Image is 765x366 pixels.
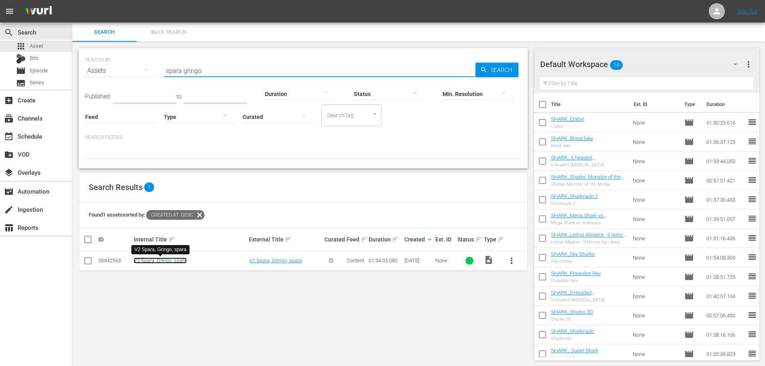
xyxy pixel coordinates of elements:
span: Schedule [4,132,14,141]
td: 01:38:16.106 [703,325,747,344]
div: External Title [249,235,322,244]
a: SHARK_Sky Sharks [551,251,595,257]
span: Episode [684,233,694,243]
div: Status [457,235,481,244]
div: 6 headed [MEDICAL_DATA] [551,162,627,168]
span: Published: [85,93,111,100]
div: Internal Title [134,235,247,244]
span: Ingestion [4,205,14,215]
td: None [630,229,681,248]
th: Type [679,93,702,116]
td: None [630,286,681,306]
a: SHARK_Poseidon Rex [551,270,601,276]
td: 01:28:51.725 [703,267,747,286]
span: Bulk Search [141,28,196,37]
div: 56942563 [98,258,131,264]
td: 01:35:39.829 [703,344,747,364]
a: SHARK_ 6 headed [MEDICAL_DATA] [551,155,595,167]
div: Poseidon Rex [551,278,601,283]
th: Duration [702,93,750,116]
button: Search [475,63,518,77]
td: 01:36:37.123 [703,132,747,151]
span: Asset [16,41,26,51]
span: Episode [684,330,694,339]
div: Lethal Alligator - Il terrore ha i denti affilati [551,239,627,245]
span: Episode [684,156,694,166]
a: V2 Spara, Gringo, spara [249,258,302,264]
span: reorder [747,214,757,223]
span: Episode [684,137,694,147]
span: Episode [684,349,694,359]
td: 01:54:08.300 [703,248,747,267]
span: Found 1 assets sorted by: [89,212,204,218]
div: V2 Spara, Gringo, spara [135,246,186,253]
th: Title [551,93,629,116]
span: Episode [684,272,694,282]
span: Overlays [4,168,14,178]
span: Episode [684,214,694,224]
span: sort [168,236,175,243]
div: 01:34:05.080 [369,258,402,264]
span: Search [488,63,518,77]
span: Channels [4,114,14,123]
img: ans4CAIJ8jUAAAAAAAAAAAAAAAAAAAAAAAAgQb4GAAAAAAAAAAAAAAAAAAAAAAAAJMjXAAAAAAAAAAAAAAAAAAAAAAAAgAT5G... [19,2,58,21]
span: Episode [684,311,694,320]
a: SHARK_Sharks 3D [551,309,593,315]
span: reorder [747,175,757,185]
td: 01:37:30.453 [703,190,747,209]
td: 01:30:23.616 [703,113,747,132]
div: Super Shark [551,355,598,360]
div: ID [98,236,131,243]
span: Reports [4,223,14,233]
a: SHARK_Sharks: Monster of the Media [551,174,624,186]
div: Ext. ID [435,236,455,243]
span: to [176,93,182,100]
td: 01:39:51.057 [703,209,747,229]
div: Created [404,235,433,244]
td: 00:57:51.421 [703,171,747,190]
button: more_vert [502,251,521,270]
div: Mega Shark vs. Kolossus [551,220,627,225]
span: reorder [747,329,757,339]
span: reorder [747,156,757,166]
div: None [435,258,455,264]
span: sort [475,236,482,243]
a: SHARK_5 Headed [MEDICAL_DATA] [551,290,595,302]
span: reorder [747,117,757,127]
a: SHARK_Mega Shark vs. Kolossus [551,213,608,225]
span: Video [484,255,494,265]
div: Type [484,235,499,244]
div: Sharks 3D [551,317,593,322]
a: SHARK_Crabs! [551,116,584,122]
span: reorder [747,137,757,146]
span: Episode [684,176,694,185]
span: Episode [684,291,694,301]
a: SHARK_Sharknado 2 [551,193,598,199]
span: VOD [4,150,14,159]
span: Episode [30,67,48,75]
span: Automation [4,187,14,196]
span: Bits [30,54,39,62]
span: Episode [684,195,694,204]
span: sort [285,236,292,243]
span: keyboard_arrow_down [426,236,433,243]
span: reorder [747,291,757,301]
td: None [630,209,681,229]
td: 01:39:44.050 [703,151,747,171]
a: V2 Spara, Gringo, spara [134,258,187,264]
span: Episode [16,66,26,76]
div: Feed [347,235,366,244]
div: Default Workspace [540,53,745,76]
td: 01:40:07.104 [703,286,747,306]
td: 01:31:16.436 [703,229,747,248]
span: reorder [747,272,757,281]
span: Search Results [89,182,143,192]
div: Assets [85,59,156,82]
span: Series [30,79,44,87]
div: 5 Headed [MEDICAL_DATA] [551,297,627,303]
div: Blood lake [551,143,593,148]
div: [DATE] [404,258,433,264]
td: None [630,325,681,344]
span: Search [4,28,14,37]
span: Asset [30,42,43,50]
